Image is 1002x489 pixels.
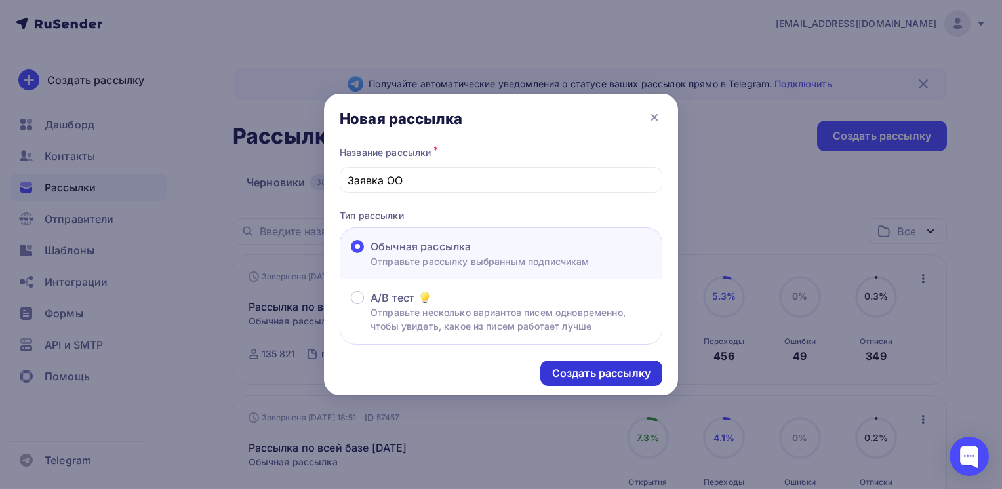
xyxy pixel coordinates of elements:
p: Отправьте несколько вариантов писем одновременно, чтобы увидеть, какое из писем работает лучше [371,305,651,333]
div: Название рассылки [340,144,662,162]
p: Тип рассылки [340,208,662,222]
span: Обычная рассылка [371,239,471,254]
div: Создать рассылку [552,366,651,381]
p: Отправьте рассылку выбранным подписчикам [371,254,590,268]
span: A/B тест [371,290,414,305]
div: Новая рассылка [340,109,462,128]
input: Придумайте название рассылки [348,172,655,188]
